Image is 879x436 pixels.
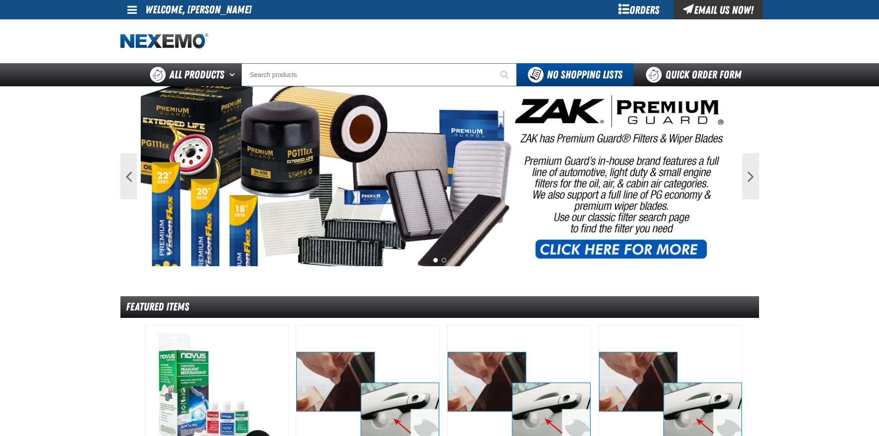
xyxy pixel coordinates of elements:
[169,66,224,83] span: All Products
[141,86,739,266] img: PG Filters & Wipers
[547,68,622,81] span: No Shopping Lists
[226,63,241,86] button: Open All Products pages
[120,33,208,49] img: Nexemo logo
[634,63,759,86] a: Quick Order Form
[517,63,634,86] button: You do not have available Shopping Lists. Open to Create a New List
[120,153,137,199] button: Previous
[494,63,517,86] button: Start Searching
[433,258,438,263] button: 1 of 2
[742,153,759,199] button: Next
[120,296,759,318] div: Featured Items
[241,63,517,86] input: Search
[442,258,446,263] button: 2 of 2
